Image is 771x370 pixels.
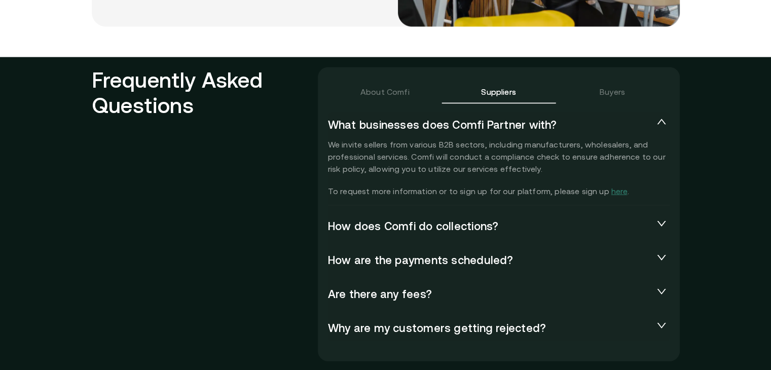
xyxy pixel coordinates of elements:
div: How does Comfi do collections? [328,213,670,240]
div: Are there any fees? [328,281,670,308]
div: What businesses does Comfi Partner with? [328,112,670,138]
span: How are the payments scheduled? [328,253,653,268]
div: Why are my customers getting rejected? [328,315,670,342]
span: collapsed [656,286,667,297]
div: How are the payments scheduled? [328,247,670,274]
span: What businesses does Comfi Partner with? [328,118,653,132]
h2: Frequently Asked Questions [92,67,318,357]
span: collapsed [656,218,667,229]
div: Suppliers [481,86,516,98]
span: collapsed [656,252,667,263]
span: Why are my customers getting rejected? [328,321,653,336]
span: expanded [656,117,667,127]
span: collapsed [656,320,667,330]
span: Are there any fees? [328,287,653,302]
div: About Comfi [360,86,410,98]
div: Buyers [600,86,625,98]
a: here [611,187,628,196]
p: We invite sellers from various B2B sectors, including manufacturers, wholesalers, and professiona... [328,138,670,197]
span: How does Comfi do collections? [328,219,653,234]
